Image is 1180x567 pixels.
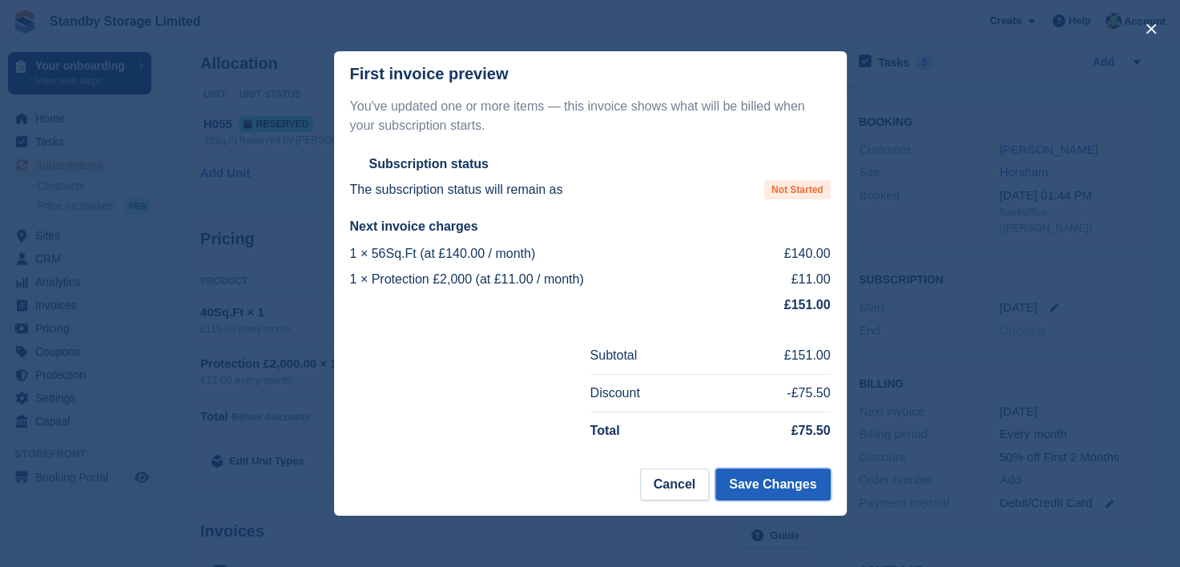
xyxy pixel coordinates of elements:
td: 1 × 56Sq.Ft (at £140.00 / month) [350,241,751,267]
td: £11.00 [751,267,830,292]
button: close [1138,16,1164,42]
p: You've updated one or more items — this invoice shows what will be billed when your subscription ... [350,97,831,135]
td: £140.00 [751,241,830,267]
td: -£75.50 [715,375,831,412]
button: Save Changes [715,468,830,501]
p: First invoice preview [350,65,509,83]
button: Cancel [640,468,709,501]
td: Subtotal [590,337,715,374]
h2: Next invoice charges [350,219,831,235]
strong: Total [590,424,620,437]
td: Discount [590,375,715,412]
h2: Subscription status [369,156,489,172]
strong: £151.00 [784,298,831,312]
span: Not Started [764,180,831,199]
td: £151.00 [715,337,831,374]
strong: £75.50 [791,424,831,437]
td: 1 × Protection £2,000 (at £11.00 / month) [350,267,751,292]
p: The subscription status will remain as [350,180,563,199]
